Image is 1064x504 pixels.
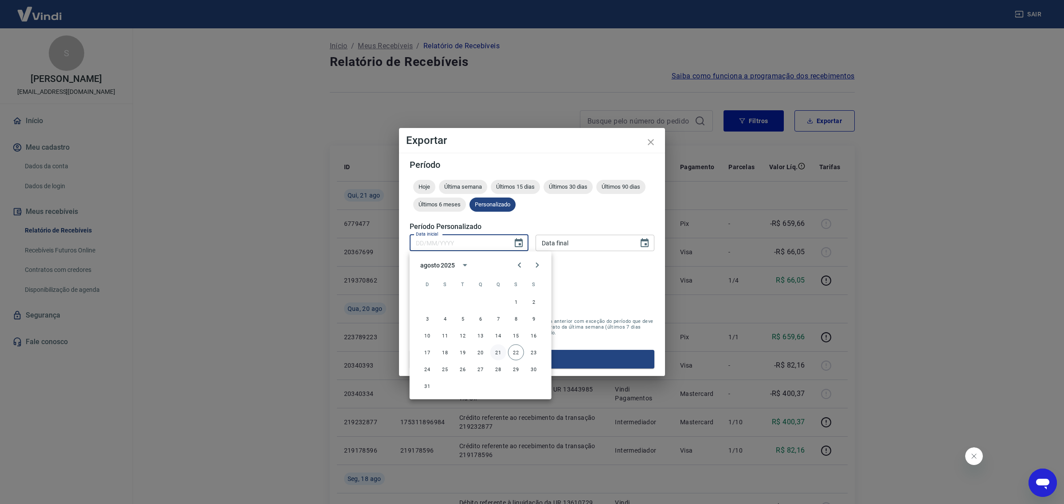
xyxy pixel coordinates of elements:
[526,311,542,327] button: 9
[419,345,435,361] button: 17
[491,180,540,194] div: Últimos 15 dias
[416,231,438,237] label: Data inicial
[473,361,489,377] button: 27
[544,183,593,190] span: Últimos 30 dias
[965,447,983,465] iframe: Fechar mensagem
[508,294,524,310] button: 1
[413,201,466,208] span: Últimos 6 meses
[455,311,471,327] button: 5
[490,275,506,293] span: quinta-feira
[526,345,542,361] button: 23
[419,361,435,377] button: 24
[458,258,473,273] button: calendar view is open, switch to year view
[469,201,516,208] span: Personalizado
[410,235,506,251] input: DD/MM/YYYY
[510,234,528,252] button: Choose date
[455,275,471,293] span: terça-feira
[455,361,471,377] button: 26
[1029,469,1057,497] iframe: Botão para abrir a janela de mensagens
[406,135,658,146] h4: Exportar
[596,180,645,194] div: Últimos 90 dias
[596,183,645,190] span: Últimos 90 dias
[536,235,632,251] input: DD/MM/YYYY
[544,180,593,194] div: Últimos 30 dias
[490,328,506,344] button: 14
[437,311,453,327] button: 4
[419,275,435,293] span: domingo
[526,275,542,293] span: sábado
[419,378,435,394] button: 31
[473,275,489,293] span: quarta-feira
[469,198,516,212] div: Personalizado
[419,311,435,327] button: 3
[640,132,661,153] button: close
[526,294,542,310] button: 2
[473,328,489,344] button: 13
[636,234,653,252] button: Choose date
[490,311,506,327] button: 7
[419,328,435,344] button: 10
[491,183,540,190] span: Últimos 15 dias
[508,275,524,293] span: sexta-feira
[508,328,524,344] button: 15
[437,275,453,293] span: segunda-feira
[473,311,489,327] button: 6
[508,345,524,361] button: 22
[455,345,471,361] button: 19
[473,345,489,361] button: 20
[413,198,466,212] div: Últimos 6 meses
[410,160,654,169] h5: Período
[526,361,542,377] button: 30
[526,328,542,344] button: 16
[439,180,487,194] div: Última semana
[410,222,654,231] h5: Período Personalizado
[528,256,546,274] button: Next month
[490,345,506,361] button: 21
[437,361,453,377] button: 25
[420,260,455,270] div: agosto 2025
[413,180,435,194] div: Hoje
[508,361,524,377] button: 29
[5,6,74,13] span: Olá! Precisa de ajuda?
[490,361,506,377] button: 28
[437,328,453,344] button: 11
[437,345,453,361] button: 18
[413,183,435,190] span: Hoje
[508,311,524,327] button: 8
[455,328,471,344] button: 12
[511,256,528,274] button: Previous month
[439,183,487,190] span: Última semana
